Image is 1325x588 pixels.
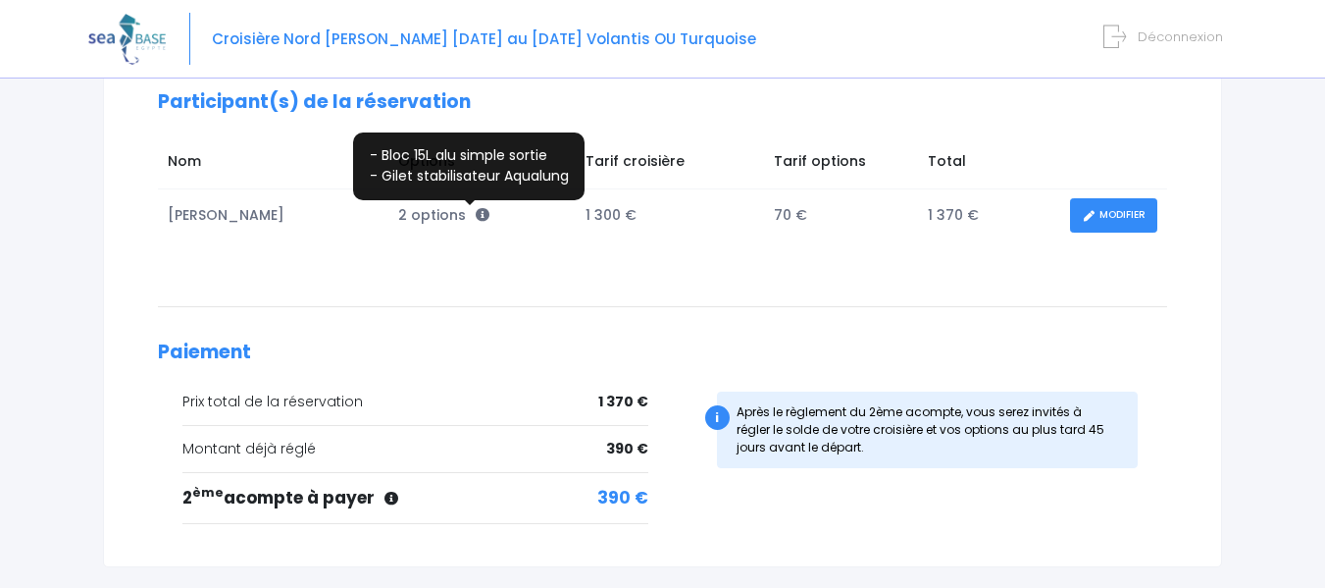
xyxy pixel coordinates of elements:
[598,392,648,412] span: 1 370 €
[918,188,1060,242] td: 1 370 €
[918,141,1060,188] td: Total
[182,392,648,412] div: Prix total de la réservation
[158,141,389,188] td: Nom
[577,141,765,188] td: Tarif croisière
[606,439,648,459] span: 390 €
[717,392,1139,468] div: Après le règlement du 2ème acompte, vous serez invités à régler le solde de votre croisière et vo...
[212,28,756,49] span: Croisière Nord [PERSON_NAME] [DATE] au [DATE] Volantis OU Turquoise
[182,486,648,511] div: 2 acompte à payer
[158,188,389,242] td: [PERSON_NAME]
[360,135,579,187] p: - Bloc 15L alu simple sortie - Gilet stabilisateur Aqualung
[182,439,648,459] div: Montant déjà réglé
[597,486,648,511] span: 390 €
[764,141,918,188] td: Tarif options
[158,91,1167,114] h2: Participant(s) de la réservation
[1070,198,1157,233] a: MODIFIER
[1138,27,1223,46] span: Déconnexion
[158,342,1167,364] h2: Paiement
[764,188,918,242] td: 70 €
[192,484,224,501] sup: ème
[577,188,765,242] td: 1 300 €
[705,405,730,430] div: i
[398,205,489,225] span: 2 options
